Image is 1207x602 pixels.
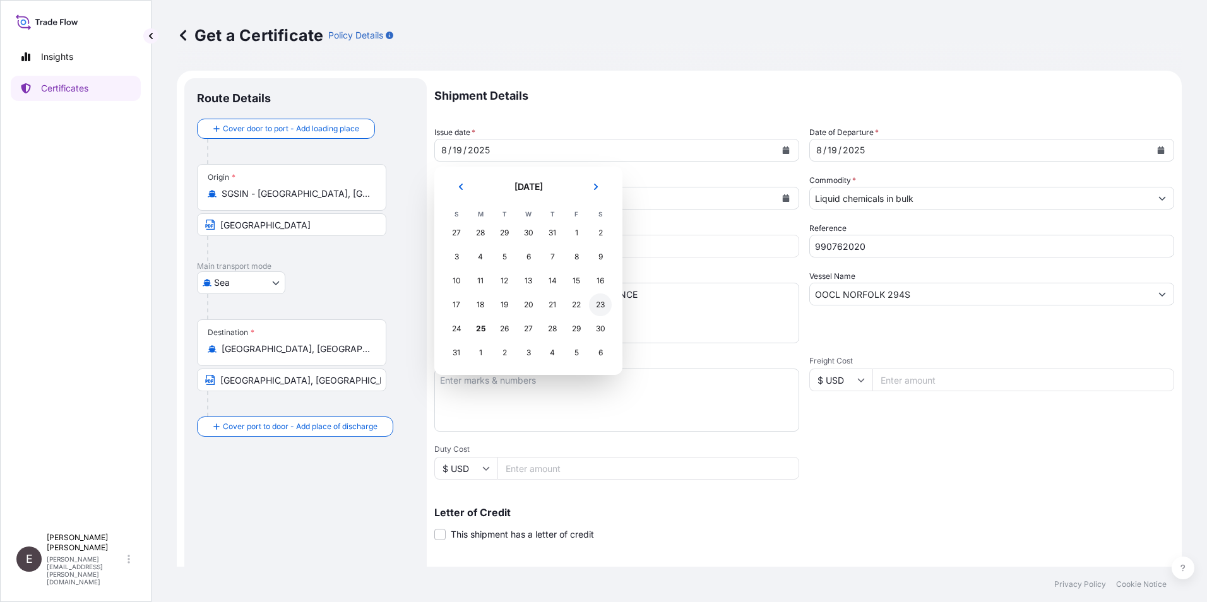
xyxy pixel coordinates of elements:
[540,207,564,221] th: T
[493,293,516,316] div: Tuesday, August 19, 2025 selected
[565,293,588,316] div: Friday, August 22, 2025
[516,207,540,221] th: W
[328,29,383,42] p: Policy Details
[493,245,516,268] div: Tuesday, August 5, 2025
[589,341,612,364] div: Saturday, September 6, 2025
[177,25,323,45] p: Get a Certificate
[445,245,468,268] div: Sunday, August 3, 2025
[445,221,468,244] div: Sunday, July 27, 2025
[445,341,468,364] div: Sunday, August 31, 2025
[541,245,564,268] div: Thursday, August 7, 2025
[541,269,564,292] div: Thursday, August 14, 2025
[565,245,588,268] div: Friday, August 8, 2025
[444,177,612,365] div: August 2025
[469,269,492,292] div: Monday, August 11, 2025
[469,341,492,364] div: Monday, September 1, 2025
[492,207,516,221] th: T
[565,341,588,364] div: Friday, September 5, 2025
[468,207,492,221] th: M
[565,269,588,292] div: Friday, August 15, 2025
[517,221,540,244] div: Wednesday, July 30, 2025
[589,317,612,340] div: Saturday, August 30, 2025
[469,245,492,268] div: Monday, August 4, 2025
[469,221,492,244] div: Monday, July 28, 2025
[588,207,612,221] th: S
[445,317,468,340] div: Sunday, August 24, 2025
[482,180,574,193] h2: [DATE]
[582,177,610,197] button: Next
[517,317,540,340] div: Wednesday, August 27, 2025
[565,317,588,340] div: Friday, August 29, 2025
[541,317,564,340] div: Thursday, August 28, 2025
[469,317,492,340] div: Today, Monday, August 25, 2025
[517,293,540,316] div: Wednesday, August 20, 2025
[589,293,612,316] div: Saturday, August 23, 2025
[565,221,588,244] div: Friday, August 1, 2025
[444,207,468,221] th: S
[517,269,540,292] div: Wednesday, August 13, 2025
[434,167,622,375] section: Calendar
[469,293,492,316] div: Monday, August 18, 2025
[517,341,540,364] div: Wednesday, September 3, 2025
[447,177,475,197] button: Previous
[493,269,516,292] div: Tuesday, August 12, 2025
[493,341,516,364] div: Tuesday, September 2, 2025
[541,221,564,244] div: Thursday, July 31, 2025
[445,293,468,316] div: Sunday, August 17, 2025
[589,269,612,292] div: Saturday, August 16, 2025
[589,245,612,268] div: Saturday, August 9, 2025
[541,341,564,364] div: Thursday, September 4, 2025
[493,317,516,340] div: Tuesday, August 26, 2025
[564,207,588,221] th: F
[445,269,468,292] div: Sunday, August 10, 2025
[589,221,612,244] div: Saturday, August 2, 2025
[444,207,612,365] table: August 2025
[541,293,564,316] div: Thursday, August 21, 2025
[493,221,516,244] div: Tuesday, July 29, 2025
[517,245,540,268] div: Wednesday, August 6, 2025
